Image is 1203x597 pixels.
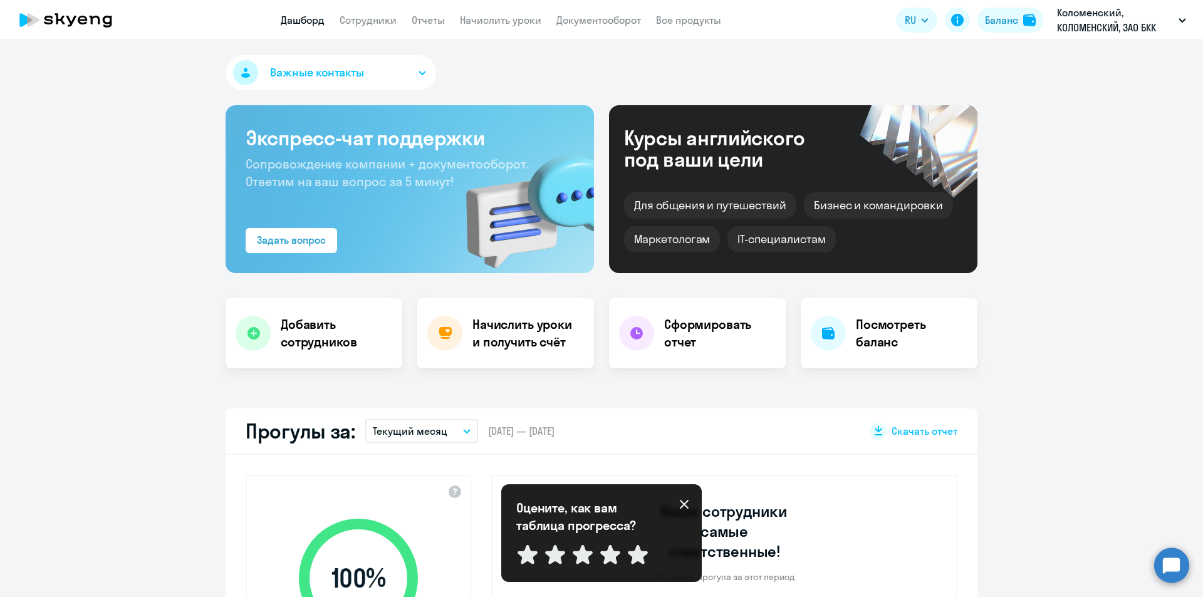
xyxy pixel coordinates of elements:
[624,127,838,170] div: Курсы английского под ваши цели
[472,316,581,351] h4: Начислить уроки и получить счёт
[896,8,937,33] button: RU
[281,316,392,351] h4: Добавить сотрудников
[727,226,835,252] div: IT-специалистам
[246,156,529,189] span: Сопровождение компании + документооборот. Ответим на ваш вопрос за 5 минут!
[286,563,430,593] span: 100 %
[365,419,478,443] button: Текущий месяц
[226,55,436,90] button: Важные контакты
[246,125,574,150] h3: Экспресс-чат поддержки
[644,501,805,561] h3: Ваши сотрудники самые ответственные!
[1023,14,1036,26] img: balance
[488,424,555,438] span: [DATE] — [DATE]
[985,13,1018,28] div: Баланс
[892,424,957,438] span: Скачать отчет
[655,571,794,583] p: Ни одного прогула за этот период
[1051,5,1192,35] button: Коломенский, КОЛОМЕНСКИЙ, ЗАО БКК
[246,228,337,253] button: Задать вопрос
[905,13,916,28] span: RU
[624,226,720,252] div: Маркетологам
[516,499,654,534] p: Оцените, как вам таблица прогресса?
[656,14,721,26] a: Все продукты
[977,8,1043,33] button: Балансbalance
[556,14,641,26] a: Документооборот
[281,14,325,26] a: Дашборд
[1057,5,1174,35] p: Коломенский, КОЛОМЕНСКИЙ, ЗАО БКК
[664,316,776,351] h4: Сформировать отчет
[624,192,796,219] div: Для общения и путешествий
[257,232,326,247] div: Задать вопрос
[412,14,445,26] a: Отчеты
[340,14,397,26] a: Сотрудники
[373,423,447,439] p: Текущий месяц
[246,418,355,444] h2: Прогулы за:
[460,14,541,26] a: Начислить уроки
[856,316,967,351] h4: Посмотреть баланс
[804,192,953,219] div: Бизнес и командировки
[270,65,364,81] span: Важные контакты
[448,132,594,273] img: bg-img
